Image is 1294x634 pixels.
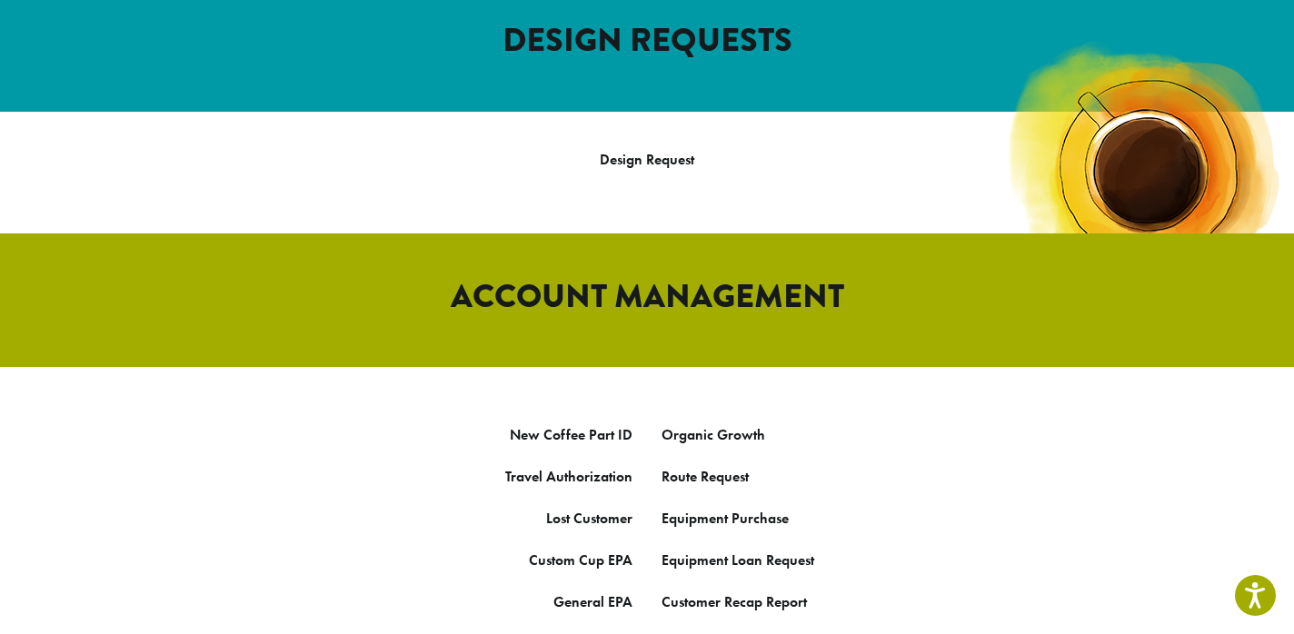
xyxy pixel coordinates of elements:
[546,509,632,528] a: Lost Customer
[662,467,749,486] a: Route Request
[529,550,632,570] a: Custom Cup EPA
[129,277,1165,316] h2: ACCOUNT MANAGEMENT
[129,21,1165,60] h2: DESIGN REQUESTS
[510,425,632,444] a: New Coffee Part ID
[776,509,789,528] a: se
[553,592,632,611] a: General EPA
[662,550,814,570] a: Equipment Loan Request
[662,592,807,611] a: Customer Recap Report
[662,509,776,528] a: Equipment Purcha
[600,150,694,169] a: Design Request
[662,425,765,444] a: Organic Growth
[505,467,632,486] a: Travel Authorization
